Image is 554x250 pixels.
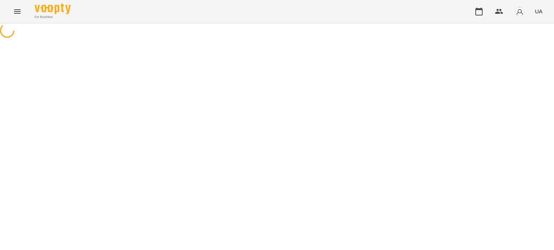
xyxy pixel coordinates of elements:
[535,8,542,15] span: UA
[9,3,26,20] button: Menu
[515,6,525,17] img: avatar_s.png
[35,15,71,19] span: For Business
[532,5,545,18] button: UA
[35,4,71,14] img: Voopty Logo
